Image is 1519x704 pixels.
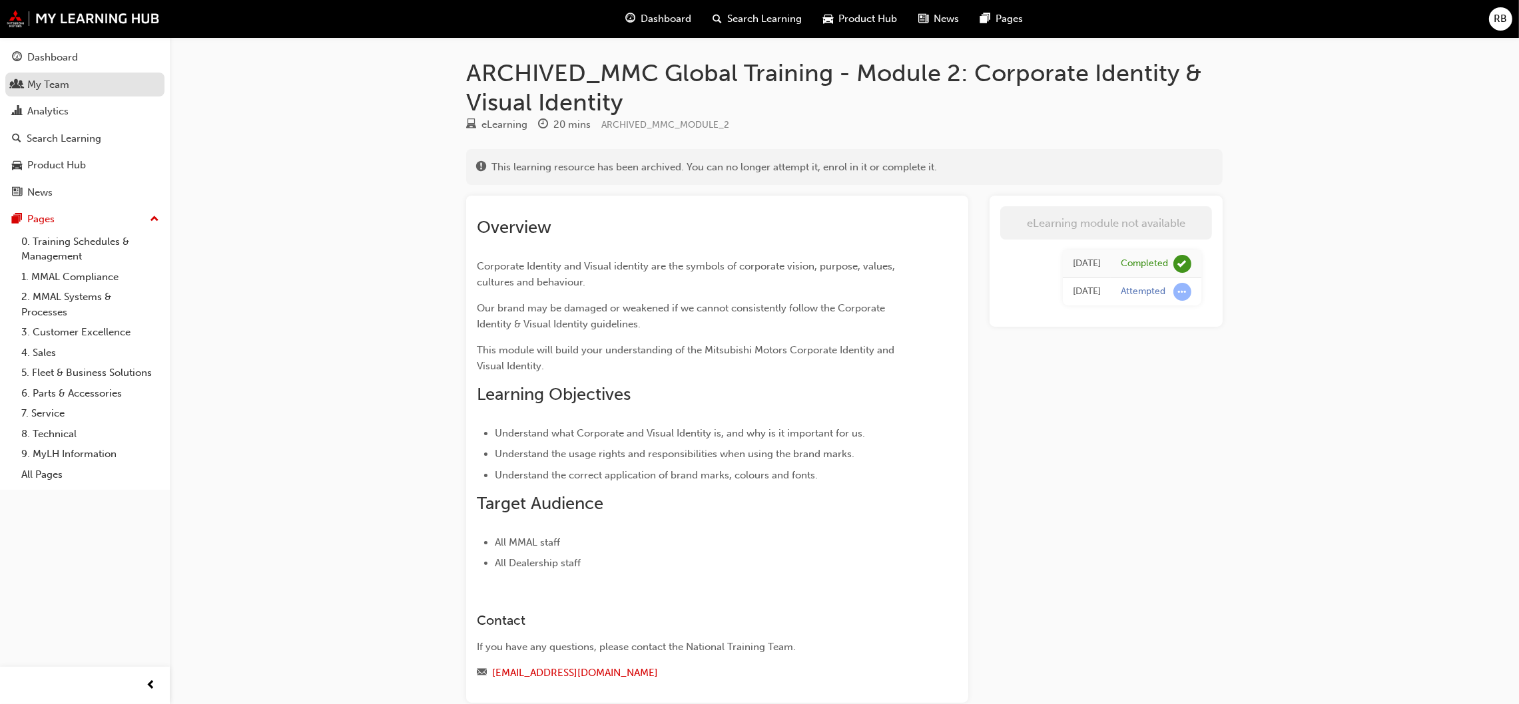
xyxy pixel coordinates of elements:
span: people-icon [12,79,22,91]
span: All Dealership staff [495,557,581,569]
span: learningResourceType_ELEARNING-icon [466,119,476,131]
span: guage-icon [626,11,636,27]
a: Dashboard [5,45,164,70]
button: eLearning module not available [1000,206,1212,240]
button: RB [1489,7,1512,31]
span: Corporate Identity and Visual identity are the symbols of corporate vision, purpose, values, cult... [477,260,898,288]
a: 3. Customer Excellence [16,322,164,343]
span: Product Hub [839,11,898,27]
a: guage-iconDashboard [615,5,703,33]
div: Analytics [27,104,69,119]
span: Pages [996,11,1024,27]
div: Search Learning [27,131,101,146]
div: News [27,185,53,200]
span: car-icon [824,11,834,27]
a: Product Hub [5,153,164,178]
a: pages-iconPages [970,5,1034,33]
span: learningRecordVerb_ATTEMPT-icon [1173,283,1191,301]
span: This module will build your understanding of the Mitsubishi Motors Corporate Identity and Visual ... [477,344,897,372]
span: clock-icon [538,119,548,131]
a: All Pages [16,464,164,485]
span: Dashboard [641,11,692,27]
span: learningRecordVerb_COMPLETE-icon [1173,255,1191,273]
button: Pages [5,207,164,232]
a: 8. Technical [16,424,164,444]
button: DashboardMy TeamAnalyticsSearch LearningProduct HubNews [5,43,164,207]
span: RB [1494,11,1508,27]
div: Attempted [1121,285,1165,298]
span: exclaim-icon [476,162,486,174]
span: search-icon [713,11,723,27]
span: news-icon [919,11,929,27]
span: pages-icon [12,214,22,226]
a: Search Learning [5,126,164,151]
div: Pages [27,212,55,227]
div: Mon Jan 30 2023 15:00:42 GMT+1000 (Australian Eastern Standard Time) [1073,256,1101,271]
a: 4. Sales [16,343,164,363]
span: search-icon [12,133,21,145]
span: email-icon [477,667,487,679]
h1: ARCHIVED_MMC Global Training - Module 2: Corporate Identity & Visual Identity [466,59,1223,116]
div: eLearning [481,117,527,132]
div: Product Hub [27,158,86,173]
span: News [934,11,960,27]
a: Analytics [5,99,164,124]
span: chart-icon [12,106,22,118]
span: Learning Objectives [477,384,631,405]
a: 0. Training Schedules & Management [16,232,164,267]
a: news-iconNews [908,5,970,33]
span: Our brand may be damaged or weakened if we cannot consistently follow the Corporate Identity & Vi... [477,302,888,330]
h3: Contact [477,613,910,628]
span: pages-icon [981,11,991,27]
span: Learning resource code [601,119,729,130]
div: Dashboard [27,50,78,65]
span: Understand what Corporate and Visual Identity is, and why is it important for us. [495,427,865,439]
span: guage-icon [12,52,22,64]
span: up-icon [150,211,159,228]
span: prev-icon [147,677,156,694]
img: mmal [7,10,160,27]
span: Target Audience [477,493,603,514]
span: news-icon [12,187,22,199]
span: Search Learning [728,11,802,27]
span: Overview [477,217,551,238]
a: [EMAIL_ADDRESS][DOMAIN_NAME] [492,667,658,679]
a: 7. Service [16,403,164,424]
a: My Team [5,73,164,97]
div: Completed [1121,258,1168,270]
div: 20 mins [553,117,591,132]
a: search-iconSearch Learning [703,5,813,33]
span: car-icon [12,160,22,172]
div: Mon Jan 30 2023 14:29:03 GMT+1000 (Australian Eastern Standard Time) [1073,284,1101,299]
div: Type [466,116,527,133]
span: Understand the usage rights and responsibilities when using the brand marks. [495,448,854,460]
div: If you have any questions, please contact the National Training Team. [477,639,910,655]
span: All MMAL staff [495,536,560,548]
span: This learning resource has been archived. You can no longer attempt it, enrol in it or complete it. [491,160,937,175]
a: 2. MMAL Systems & Processes [16,287,164,322]
a: News [5,180,164,205]
a: 9. MyLH Information [16,444,164,464]
div: Duration [538,116,591,133]
a: 1. MMAL Compliance [16,267,164,287]
span: Understand the correct application of brand marks, colours and fonts. [495,469,818,481]
a: car-iconProduct Hub [813,5,908,33]
div: My Team [27,77,69,92]
div: Email [477,665,910,681]
a: 5. Fleet & Business Solutions [16,363,164,383]
a: 6. Parts & Accessories [16,383,164,404]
